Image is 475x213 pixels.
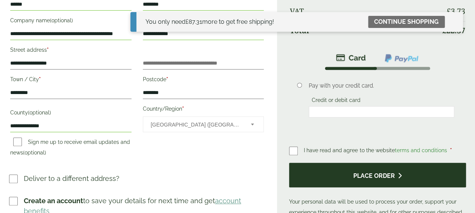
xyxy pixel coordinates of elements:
[24,173,119,184] p: Deliver to a different address?
[166,76,168,82] abbr: required
[395,147,447,153] a: terms and conditions
[450,147,452,153] abbr: required
[304,147,448,153] span: I have read and agree to the website
[23,150,46,156] span: (optional)
[336,53,366,62] img: stripe.png
[10,74,132,87] label: Town / City
[47,47,49,53] abbr: required
[13,137,22,146] input: Sign me up to receive email updates and news(optional)
[10,15,132,28] label: Company name
[143,116,264,132] span: Country/Region
[143,103,264,116] label: Country/Region
[28,110,51,116] span: (optional)
[384,53,419,63] img: ppcp-gateway.png
[186,18,202,25] span: 87.31
[145,17,274,26] div: You only need more to get free shipping!
[309,82,454,90] p: Pay with your credit card.
[10,139,130,158] label: Sign me up to receive email updates and news
[10,107,132,120] label: County
[447,6,451,16] span: £
[309,97,364,105] label: Credit or debit card
[186,18,189,25] span: £
[368,16,445,28] a: Continue shopping
[447,6,465,16] bdi: 3.73
[311,108,452,115] iframe: Secure card payment input frame
[289,163,466,187] button: Place order
[50,17,73,23] span: (optional)
[143,74,264,87] label: Postcode
[39,76,41,82] abbr: required
[290,2,437,20] th: VAT
[10,45,132,57] label: Street address
[24,197,83,205] strong: Create an account
[182,106,184,112] abbr: required
[151,117,241,133] span: United Kingdom (UK)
